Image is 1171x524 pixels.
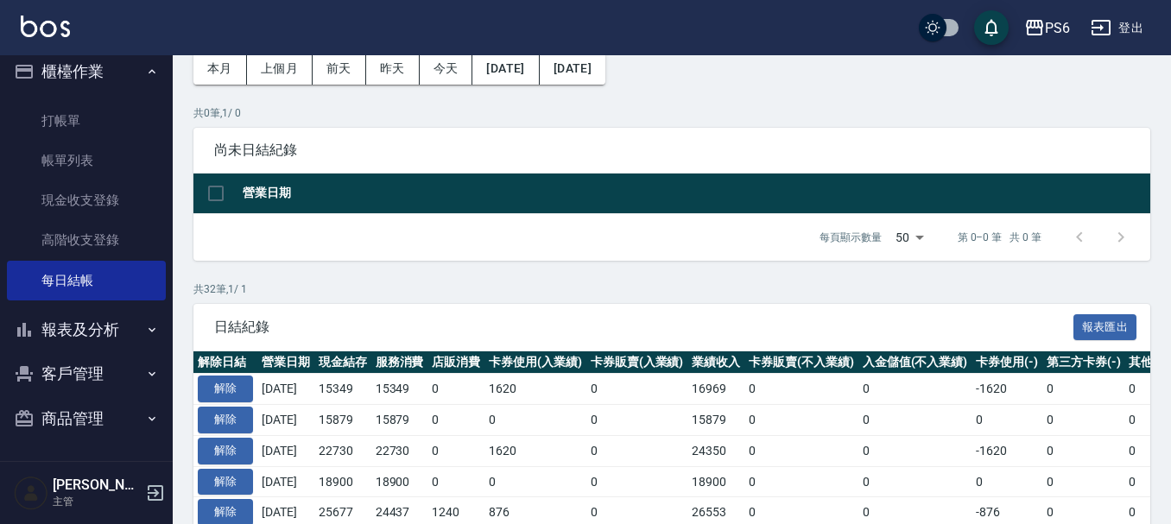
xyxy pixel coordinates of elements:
[238,174,1150,214] th: 營業日期
[371,351,428,374] th: 服務消費
[858,466,972,497] td: 0
[687,374,744,405] td: 16969
[586,466,688,497] td: 0
[313,53,366,85] button: 前天
[1073,314,1137,341] button: 報表匯出
[858,351,972,374] th: 入金儲值(不入業績)
[687,351,744,374] th: 業績收入
[972,405,1042,436] td: 0
[7,49,166,94] button: 櫃檯作業
[214,319,1073,336] span: 日結紀錄
[858,405,972,436] td: 0
[687,435,744,466] td: 24350
[371,435,428,466] td: 22730
[1042,466,1125,497] td: 0
[314,374,371,405] td: 15349
[1073,318,1137,334] a: 報表匯出
[1042,351,1125,374] th: 第三方卡券(-)
[7,101,166,141] a: 打帳單
[53,477,141,494] h5: [PERSON_NAME]
[214,142,1130,159] span: 尚未日結紀錄
[744,466,858,497] td: 0
[972,374,1042,405] td: -1620
[427,405,484,436] td: 0
[586,351,688,374] th: 卡券販賣(入業績)
[484,435,586,466] td: 1620
[371,466,428,497] td: 18900
[1084,12,1150,44] button: 登出
[198,407,253,433] button: 解除
[198,438,253,464] button: 解除
[858,435,972,466] td: 0
[586,405,688,436] td: 0
[1045,17,1070,39] div: PS6
[427,435,484,466] td: 0
[1042,374,1125,405] td: 0
[193,351,257,374] th: 解除日結
[972,435,1042,466] td: -1620
[257,351,314,374] th: 營業日期
[484,351,586,374] th: 卡券使用(入業績)
[314,466,371,497] td: 18900
[420,53,473,85] button: 今天
[193,281,1150,297] p: 共 32 筆, 1 / 1
[314,405,371,436] td: 15879
[257,405,314,436] td: [DATE]
[257,466,314,497] td: [DATE]
[7,396,166,441] button: 商品管理
[540,53,605,85] button: [DATE]
[314,435,371,466] td: 22730
[371,405,428,436] td: 15879
[427,374,484,405] td: 0
[371,374,428,405] td: 15349
[972,466,1042,497] td: 0
[427,351,484,374] th: 店販消費
[586,374,688,405] td: 0
[366,53,420,85] button: 昨天
[472,53,539,85] button: [DATE]
[744,435,858,466] td: 0
[198,376,253,402] button: 解除
[314,351,371,374] th: 現金結存
[7,180,166,220] a: 現金收支登錄
[1017,10,1077,46] button: PS6
[1042,435,1125,466] td: 0
[484,466,586,497] td: 0
[7,351,166,396] button: 客戶管理
[257,435,314,466] td: [DATE]
[7,261,166,300] a: 每日結帳
[687,405,744,436] td: 15879
[858,374,972,405] td: 0
[586,435,688,466] td: 0
[1042,405,1125,436] td: 0
[744,351,858,374] th: 卡券販賣(不入業績)
[484,405,586,436] td: 0
[7,307,166,352] button: 報表及分析
[744,374,858,405] td: 0
[484,374,586,405] td: 1620
[687,466,744,497] td: 18900
[14,476,48,510] img: Person
[427,466,484,497] td: 0
[193,105,1150,121] p: 共 0 筆, 1 / 0
[7,220,166,260] a: 高階收支登錄
[198,469,253,496] button: 解除
[972,351,1042,374] th: 卡券使用(-)
[7,141,166,180] a: 帳單列表
[820,230,882,245] p: 每頁顯示數量
[53,494,141,509] p: 主管
[193,53,247,85] button: 本月
[958,230,1041,245] p: 第 0–0 筆 共 0 筆
[247,53,313,85] button: 上個月
[257,374,314,405] td: [DATE]
[744,405,858,436] td: 0
[889,214,930,261] div: 50
[974,10,1009,45] button: save
[21,16,70,37] img: Logo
